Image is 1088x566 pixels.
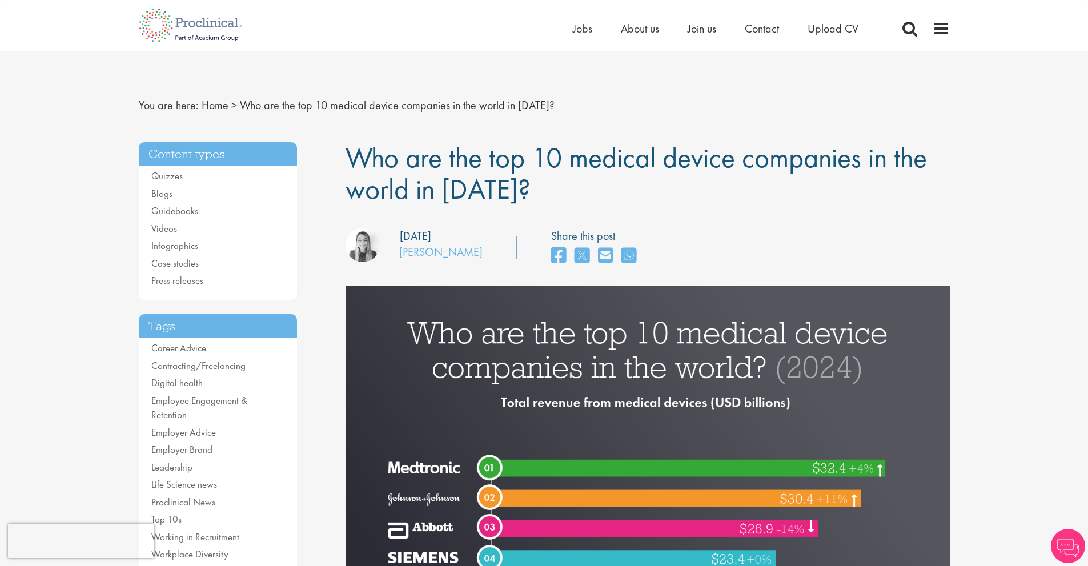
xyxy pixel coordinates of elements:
[598,244,613,268] a: share on email
[231,98,237,113] span: >
[151,531,239,543] a: Working in Recruitment
[139,98,199,113] span: You are here:
[688,21,716,36] a: Join us
[346,228,380,262] img: Hannah Burke
[575,244,589,268] a: share on twitter
[745,21,779,36] a: Contact
[151,187,172,200] a: Blogs
[551,228,642,244] label: Share this post
[400,228,431,244] div: [DATE]
[151,548,228,560] a: Workplace Diversity
[151,342,206,354] a: Career Advice
[151,513,182,525] a: Top 10s
[151,394,247,422] a: Employee Engagement & Retention
[151,426,216,439] a: Employer Advice
[399,244,483,259] a: [PERSON_NAME]
[573,21,592,36] a: Jobs
[151,170,183,182] a: Quizzes
[151,376,203,389] a: Digital health
[8,524,154,558] iframe: reCAPTCHA
[151,239,198,252] a: Infographics
[139,314,298,339] h3: Tags
[151,496,215,508] a: Proclinical News
[346,139,927,207] span: Who are the top 10 medical device companies in the world in [DATE]?
[151,274,203,287] a: Press releases
[551,244,566,268] a: share on facebook
[621,244,636,268] a: share on whats app
[1051,529,1085,563] img: Chatbot
[151,443,212,456] a: Employer Brand
[151,359,246,372] a: Contracting/Freelancing
[240,98,555,113] span: Who are the top 10 medical device companies in the world in [DATE]?
[151,478,217,491] a: Life Science news
[151,257,199,270] a: Case studies
[151,461,192,473] a: Leadership
[202,98,228,113] a: breadcrumb link
[808,21,858,36] a: Upload CV
[621,21,659,36] a: About us
[139,142,298,167] h3: Content types
[151,222,177,235] a: Videos
[151,204,198,217] a: Guidebooks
